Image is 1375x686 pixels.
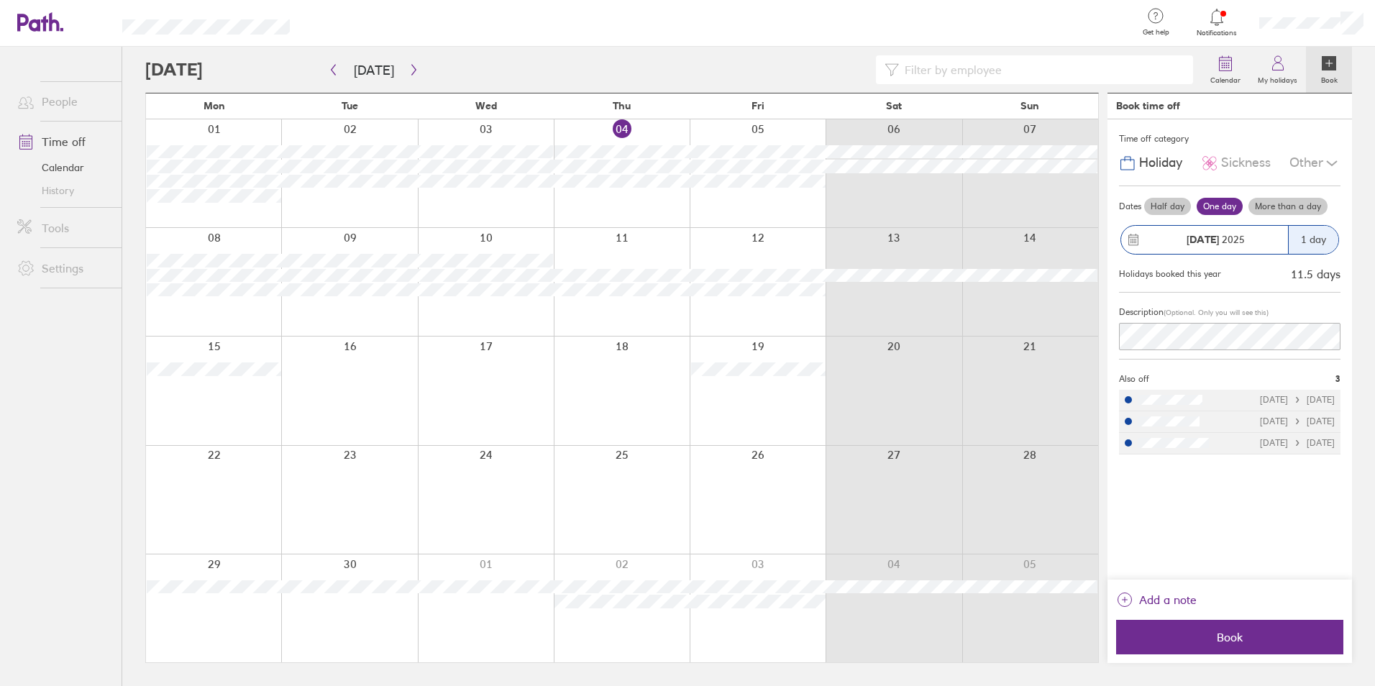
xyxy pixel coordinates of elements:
button: [DATE] 20251 day [1119,218,1340,262]
span: Sat [886,100,902,111]
span: Tue [342,100,358,111]
label: Book [1312,72,1346,85]
span: (Optional. Only you will see this) [1164,308,1269,317]
a: Time off [6,127,122,156]
span: Get help [1133,28,1179,37]
div: Other [1289,150,1340,177]
a: Calendar [6,156,122,179]
div: [DATE] [DATE] [1260,416,1335,426]
a: History [6,179,122,202]
span: 3 [1335,374,1340,384]
span: Description [1119,306,1164,317]
a: Calendar [1202,47,1249,93]
span: Mon [204,100,225,111]
span: Sun [1020,100,1039,111]
button: Add a note [1116,588,1197,611]
a: Book [1306,47,1352,93]
span: Wed [475,100,497,111]
label: My holidays [1249,72,1306,85]
input: Filter by employee [899,56,1184,83]
div: 11.5 days [1291,267,1340,280]
span: Book [1126,631,1333,644]
label: One day [1197,198,1243,215]
div: Time off category [1119,128,1340,150]
label: More than a day [1248,198,1328,215]
strong: [DATE] [1187,233,1219,246]
span: Notifications [1194,29,1241,37]
span: Also off [1119,374,1149,384]
a: My holidays [1249,47,1306,93]
a: Notifications [1194,7,1241,37]
button: Book [1116,620,1343,654]
div: 1 day [1288,226,1338,254]
span: Sickness [1221,155,1271,170]
a: Tools [6,214,122,242]
div: Book time off [1116,100,1180,111]
div: [DATE] [DATE] [1260,395,1335,405]
span: Add a note [1139,588,1197,611]
span: Thu [613,100,631,111]
label: Half day [1144,198,1191,215]
a: Settings [6,254,122,283]
a: People [6,87,122,116]
span: Dates [1119,201,1141,211]
div: Holidays booked this year [1119,269,1221,279]
button: [DATE] [342,58,406,82]
label: Calendar [1202,72,1249,85]
div: [DATE] [DATE] [1260,438,1335,448]
span: Fri [752,100,764,111]
span: Holiday [1139,155,1182,170]
span: 2025 [1187,234,1245,245]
